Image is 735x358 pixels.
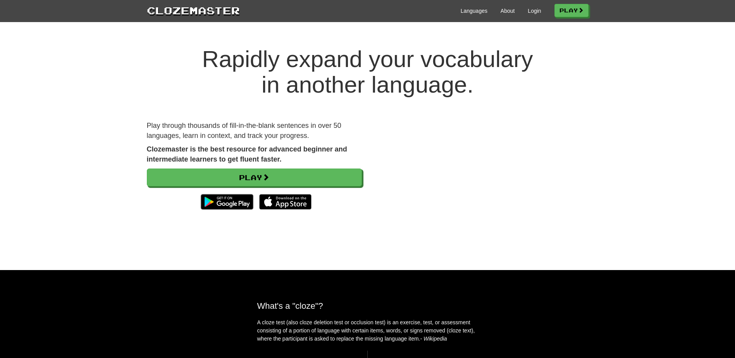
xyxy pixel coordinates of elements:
a: Languages [461,7,487,15]
strong: Clozemaster is the best resource for advanced beginner and intermediate learners to get fluent fa... [147,145,347,163]
a: Clozemaster [147,3,240,17]
img: Download_on_the_App_Store_Badge_US-UK_135x40-25178aeef6eb6b83b96f5f2d004eda3bffbb37122de64afbaef7... [259,194,312,210]
a: About [501,7,515,15]
em: - Wikipedia [420,336,447,342]
a: Login [528,7,541,15]
img: Get it on Google Play [197,190,257,213]
p: Play through thousands of fill-in-the-blank sentences in over 50 languages, learn in context, and... [147,121,362,141]
a: Play [554,4,589,17]
h2: What's a "cloze"? [257,301,478,311]
a: Play [147,169,362,186]
p: A cloze test (also cloze deletion test or occlusion test) is an exercise, test, or assessment con... [257,318,478,343]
